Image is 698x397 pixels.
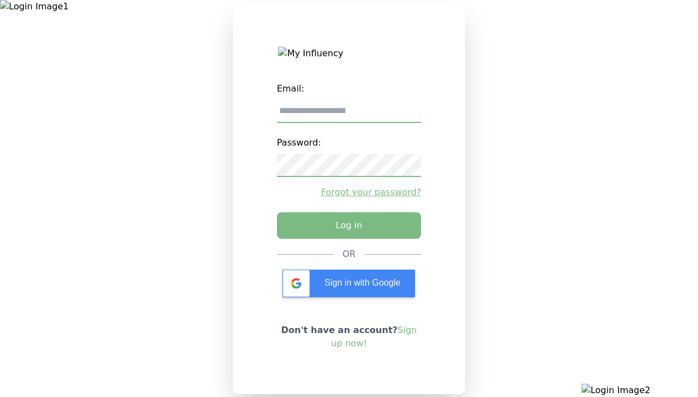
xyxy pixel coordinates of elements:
[277,212,422,239] button: Log in
[324,278,401,287] span: Sign in with Google
[277,78,422,100] label: Email:
[277,186,422,199] a: Forgot your password?
[277,132,422,154] label: Password:
[582,384,698,397] img: Login Image2
[277,324,422,350] p: Don't have an account?
[283,270,415,297] div: Sign in with Google
[278,47,419,60] img: My Influency
[343,248,356,261] div: OR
